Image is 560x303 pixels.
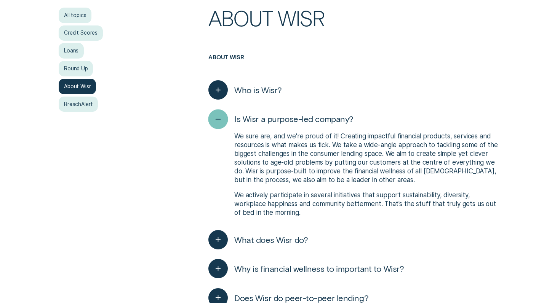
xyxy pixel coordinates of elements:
[59,97,98,112] a: BreachAlert
[59,8,91,23] a: All topics
[208,8,501,54] h1: About Wisr
[59,79,96,94] a: About Wisr
[234,263,404,274] span: Why is financial wellness to important to Wisr?
[208,54,501,75] h3: About Wisr
[59,61,93,76] a: Round Up
[234,235,308,245] span: What does Wisr do?
[234,132,501,184] p: We sure are, and we're proud of it! Creating impactful financial products, services and resources...
[59,25,102,41] a: Credit Scores
[208,230,308,249] button: What does Wisr do?
[208,259,404,278] button: Why is financial wellness to important to Wisr?
[208,109,354,129] button: Is Wisr a purpose-led company?
[208,80,282,100] button: Who is Wisr?
[234,191,501,217] p: We actively participate in several initiatives that support sustainability, diversity, workplace ...
[234,85,282,95] span: Who is Wisr?
[234,114,354,124] span: Is Wisr a purpose-led company?
[59,43,84,59] a: Loans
